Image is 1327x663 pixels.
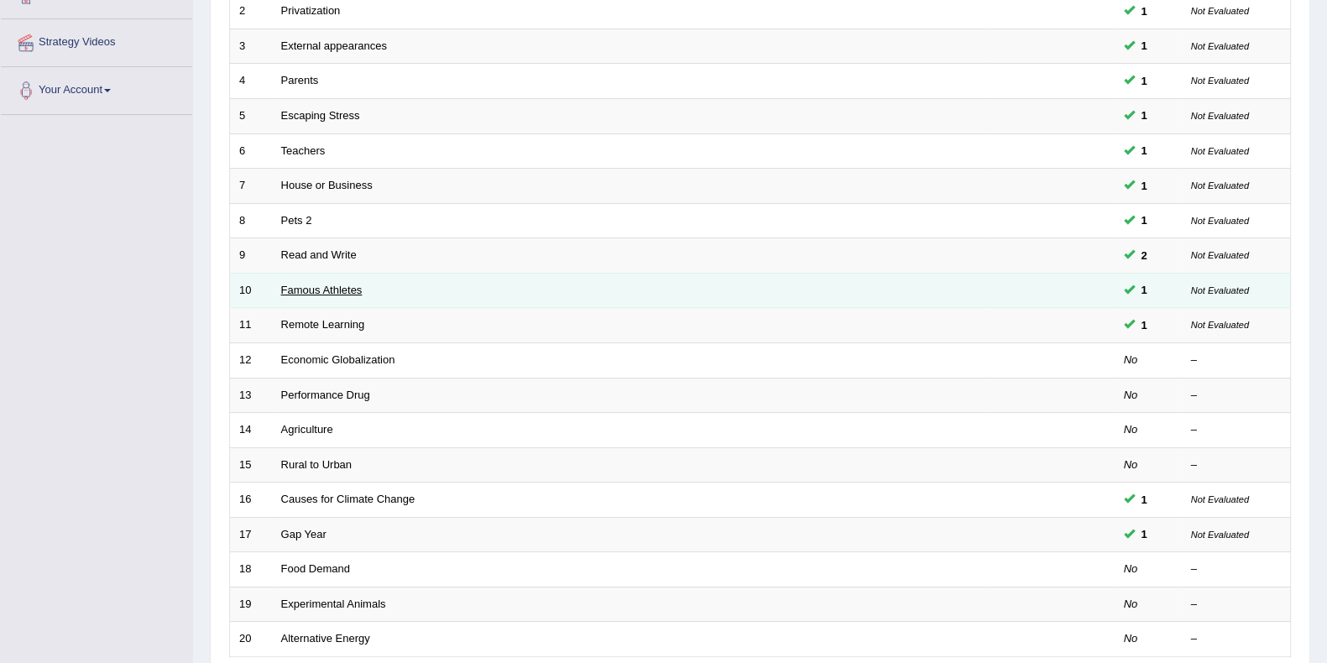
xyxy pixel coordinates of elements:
[281,4,341,17] a: Privatization
[281,284,363,296] a: Famous Athletes
[1191,41,1249,51] small: Not Evaluated
[1191,457,1282,473] div: –
[281,632,370,645] a: Alternative Energy
[230,133,272,169] td: 6
[1124,562,1138,575] em: No
[281,528,327,540] a: Gap Year
[1135,316,1154,334] span: You can still take this question
[281,598,386,610] a: Experimental Animals
[230,552,272,587] td: 18
[281,39,387,52] a: External appearances
[1124,458,1138,471] em: No
[281,562,350,575] a: Food Demand
[1135,491,1154,509] span: You can still take this question
[281,109,360,122] a: Escaping Stress
[1191,180,1249,191] small: Not Evaluated
[1191,111,1249,121] small: Not Evaluated
[230,483,272,518] td: 16
[1,67,192,109] a: Your Account
[230,378,272,413] td: 13
[281,493,415,505] a: Causes for Climate Change
[281,179,373,191] a: House or Business
[1191,285,1249,295] small: Not Evaluated
[1191,422,1282,438] div: –
[281,248,357,261] a: Read and Write
[1135,142,1154,159] span: You can still take this question
[230,413,272,448] td: 14
[230,342,272,378] td: 12
[1124,423,1138,436] em: No
[1135,37,1154,55] span: You can still take this question
[1191,216,1249,226] small: Not Evaluated
[1191,530,1249,540] small: Not Evaluated
[1191,250,1249,260] small: Not Evaluated
[1135,211,1154,229] span: You can still take this question
[1124,389,1138,401] em: No
[1191,561,1282,577] div: –
[1191,352,1282,368] div: –
[1191,494,1249,504] small: Not Evaluated
[281,423,333,436] a: Agriculture
[281,318,365,331] a: Remote Learning
[230,273,272,308] td: 10
[230,99,272,134] td: 5
[1124,598,1138,610] em: No
[1191,388,1282,404] div: –
[230,447,272,483] td: 15
[281,458,353,471] a: Rural to Urban
[230,29,272,64] td: 3
[230,587,272,622] td: 19
[230,203,272,238] td: 8
[1191,320,1249,330] small: Not Evaluated
[230,308,272,343] td: 11
[230,169,272,204] td: 7
[1124,353,1138,366] em: No
[281,353,395,366] a: Economic Globalization
[1135,3,1154,20] span: You can still take this question
[1191,597,1282,613] div: –
[230,517,272,552] td: 17
[1135,107,1154,124] span: You can still take this question
[281,74,319,86] a: Parents
[1,19,192,61] a: Strategy Videos
[281,214,312,227] a: Pets 2
[1135,281,1154,299] span: You can still take this question
[1191,76,1249,86] small: Not Evaluated
[230,622,272,657] td: 20
[281,144,326,157] a: Teachers
[1135,247,1154,264] span: You can still take this question
[1191,6,1249,16] small: Not Evaluated
[230,238,272,274] td: 9
[1135,177,1154,195] span: You can still take this question
[1191,631,1282,647] div: –
[1135,525,1154,543] span: You can still take this question
[1135,72,1154,90] span: You can still take this question
[1191,146,1249,156] small: Not Evaluated
[1124,632,1138,645] em: No
[281,389,370,401] a: Performance Drug
[230,64,272,99] td: 4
